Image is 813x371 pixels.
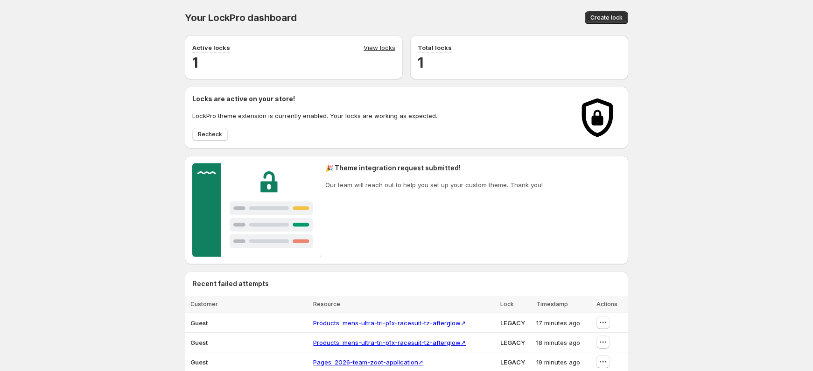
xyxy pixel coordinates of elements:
span: Create lock [590,14,623,21]
img: Locks activated [574,94,621,141]
p: Total locks [418,43,452,52]
a: Pages: 2026-team-zoot-application↗ [313,358,423,366]
h2: 1 [192,53,395,72]
span: Lock [500,301,514,308]
a: Products: mens-ultra-tri-p1x-racesuit-tz-afterglow↗ [313,319,466,327]
span: LEGACY [500,319,525,327]
span: Recheck [198,131,222,138]
a: Products: mens-ultra-tri-p1x-racesuit-tz-afterglow↗ [313,339,466,346]
span: Actions [596,301,617,308]
button: Recheck [192,128,228,141]
span: Customer [190,301,218,308]
td: 18 minutes ago [533,333,594,352]
span: LEGACY [500,358,525,366]
span: Timestamp [536,301,568,308]
span: Guest [190,319,208,327]
td: 17 minutes ago [533,313,594,333]
a: View locks [364,43,395,53]
span: Your LockPro dashboard [185,12,297,23]
span: Resource [313,301,340,308]
p: Active locks [192,43,230,52]
p: Our team will reach out to help you set up your custom theme. Thank you! [325,180,543,189]
h2: Locks are active on your store! [192,94,437,104]
span: Guest [190,339,208,346]
p: LockPro theme extension is currently enabled. Your locks are working as expected. [192,111,437,120]
img: Customer support [192,163,322,257]
span: Guest [190,358,208,366]
h2: 🎉 Theme integration request submitted! [325,163,543,173]
span: LEGACY [500,339,525,346]
h2: 1 [418,53,621,72]
h2: Recent failed attempts [192,279,269,288]
button: Create lock [585,11,628,24]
